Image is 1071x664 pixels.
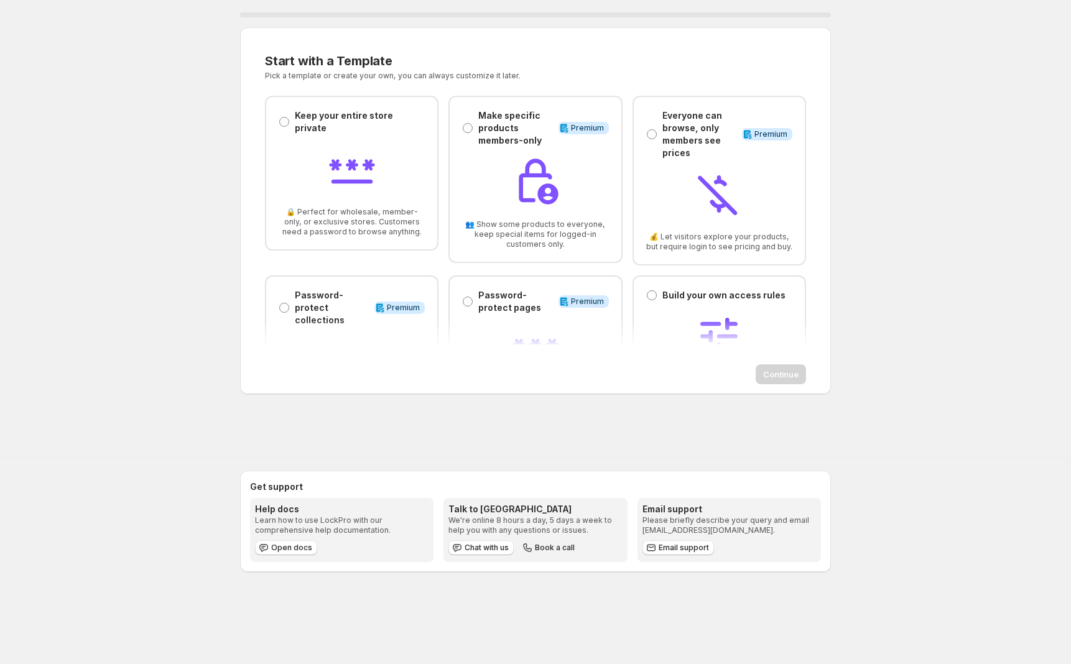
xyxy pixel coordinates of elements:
[265,53,392,68] span: Start with a Template
[478,109,553,147] p: Make specific products members-only
[295,109,425,134] p: Keep your entire store private
[255,540,317,555] a: Open docs
[271,543,312,553] span: Open docs
[462,219,608,249] span: 👥 Show some products to everyone, keep special items for logged-in customers only.
[478,289,553,314] p: Password-protect pages
[754,129,787,139] span: Premium
[295,289,369,326] p: Password-protect collections
[642,503,816,515] h3: Email support
[327,336,377,386] img: Password-protect collections
[387,303,420,313] span: Premium
[448,515,622,535] p: We're online 8 hours a day, 5 days a week to help you with any questions or issues.
[255,503,429,515] h3: Help docs
[255,515,429,535] p: Learn how to use LockPro with our comprehensive help documentation.
[448,503,622,515] h3: Talk to [GEOGRAPHIC_DATA]
[694,311,744,361] img: Build your own access rules
[646,232,792,252] span: 💰 Let visitors explore your products, but require login to see pricing and buy.
[659,543,709,553] span: Email support
[662,109,737,159] p: Everyone can browse, only members see prices
[662,289,786,302] p: Build your own access rules
[279,207,425,237] span: 🔒 Perfect for wholesale, member-only, or exclusive stores. Customers need a password to browse an...
[519,540,580,555] button: Book a call
[642,515,816,535] p: Please briefly describe your query and email [EMAIL_ADDRESS][DOMAIN_NAME].
[571,123,604,133] span: Premium
[448,540,514,555] button: Chat with us
[265,71,659,81] p: Pick a template or create your own, you can always customize it later.
[511,324,560,374] img: Password-protect pages
[250,481,821,493] h2: Get support
[694,169,744,219] img: Everyone can browse, only members see prices
[571,297,604,307] span: Premium
[535,543,575,553] span: Book a call
[465,543,509,553] span: Chat with us
[327,144,377,194] img: Keep your entire store private
[642,540,714,555] a: Email support
[511,157,560,206] img: Make specific products members-only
